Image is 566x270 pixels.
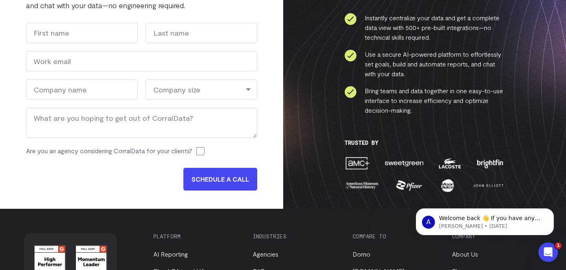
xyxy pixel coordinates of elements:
a: AI Reporting [153,250,188,258]
h3: Trusted By [344,139,505,146]
li: Use a secure AI-powered platform to effortlessly set goals, build and automate reports, and chat ... [344,49,505,79]
div: Company size [146,79,257,100]
li: Instantly centralize your data and get a complete data view with 500+ pre-built integrations—no t... [344,13,505,42]
li: Bring teams and data together in one easy-to-use interface to increase efficiency and optimize de... [344,86,505,115]
iframe: Intercom live chat [538,242,558,262]
label: Are you an agency considering CorralData for your clients? [26,146,192,156]
a: Domo [353,250,370,258]
span: 1 [555,242,562,249]
a: Agencies [253,250,278,258]
h3: Platform [153,233,239,240]
input: SCHEDULE A CALL [183,168,257,191]
a: About Us [452,250,478,258]
h3: Industries [253,233,338,240]
input: First name [26,23,138,43]
iframe: Intercom notifications message [404,191,566,248]
h3: Compare to [353,233,438,240]
input: Work email [26,51,257,71]
input: Company name [26,79,138,100]
input: Last name [146,23,257,43]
